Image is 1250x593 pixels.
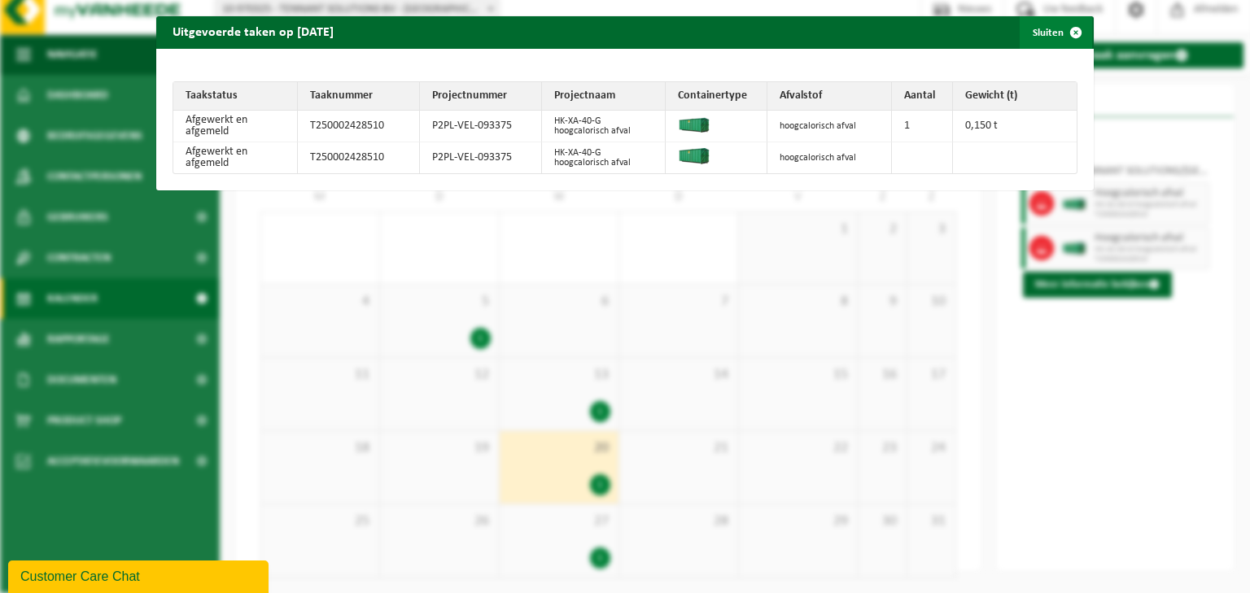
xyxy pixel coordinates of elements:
td: HK-XA-40-G hoogcalorisch afval [542,142,667,173]
td: HK-XA-40-G hoogcalorisch afval [542,111,667,142]
td: Afgewerkt en afgemeld [173,111,298,142]
td: T250002428510 [298,142,420,173]
td: P2PL-VEL-093375 [420,142,542,173]
th: Gewicht (t) [953,82,1077,111]
td: 1 [892,111,953,142]
td: hoogcalorisch afval [767,142,892,173]
td: P2PL-VEL-093375 [420,111,542,142]
button: Sluiten [1020,16,1092,49]
th: Containertype [666,82,767,111]
td: Afgewerkt en afgemeld [173,142,298,173]
td: T250002428510 [298,111,420,142]
iframe: chat widget [8,557,272,593]
th: Projectnaam [542,82,667,111]
th: Afvalstof [767,82,892,111]
th: Taakstatus [173,82,298,111]
td: 0,150 t [953,111,1077,142]
h2: Uitgevoerde taken op [DATE] [156,16,350,47]
img: HK-XA-40-GN-00 [678,148,710,164]
th: Aantal [892,82,953,111]
td: hoogcalorisch afval [767,111,892,142]
th: Projectnummer [420,82,542,111]
th: Taaknummer [298,82,420,111]
img: HK-XA-30-GN-00 [678,116,710,133]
